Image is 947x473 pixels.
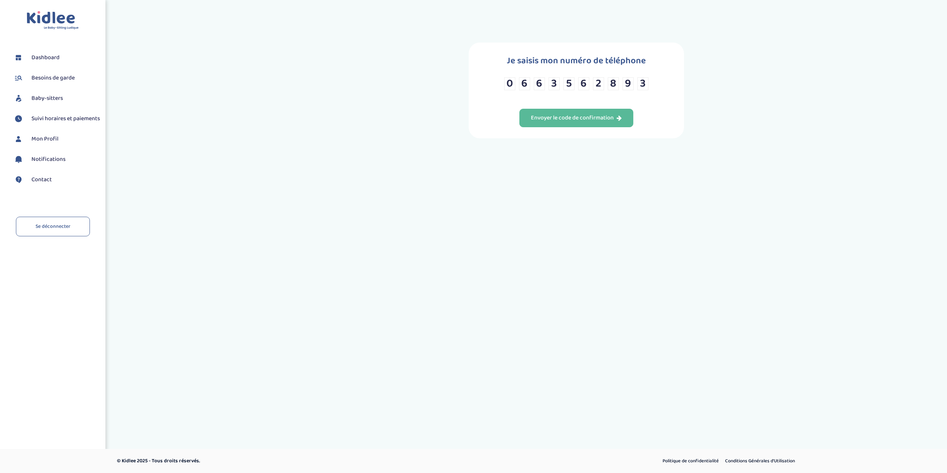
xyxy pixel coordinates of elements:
img: babysitters.svg [13,93,24,104]
a: Contact [13,174,100,185]
h1: Je saisis mon numéro de téléphone [507,54,646,68]
a: Besoins de garde [13,72,100,84]
a: Baby-sitters [13,93,100,104]
a: Dashboard [13,52,100,63]
a: Mon Profil [13,134,100,145]
div: Envoyer le code de confirmation [531,114,622,122]
img: profil.svg [13,134,24,145]
img: suivihoraire.svg [13,113,24,124]
span: Besoins de garde [31,74,75,82]
img: notification.svg [13,154,24,165]
img: besoin.svg [13,72,24,84]
span: Baby-sitters [31,94,63,103]
p: © Kidlee 2025 - Tous droits réservés. [117,457,505,465]
span: Mon Profil [31,135,58,143]
a: Notifications [13,154,100,165]
button: Envoyer le code de confirmation [519,109,633,127]
a: Politique de confidentialité [660,456,721,466]
a: Suivi horaires et paiements [13,113,100,124]
img: contact.svg [13,174,24,185]
span: Dashboard [31,53,60,62]
img: logo.svg [27,11,79,30]
span: Notifications [31,155,65,164]
a: Conditions Générales d’Utilisation [722,456,798,466]
a: Se déconnecter [16,217,90,236]
span: Contact [31,175,52,184]
span: Suivi horaires et paiements [31,114,100,123]
img: dashboard.svg [13,52,24,63]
